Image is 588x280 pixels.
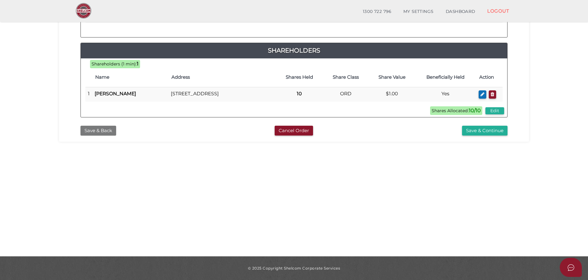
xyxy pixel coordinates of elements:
[462,126,508,136] button: Save & Continue
[430,106,482,115] span: Shares Allocated:
[326,75,366,80] h4: Share Class
[397,6,440,18] a: MY SETTINGS
[275,126,313,136] button: Cancel Order
[168,87,276,102] td: [STREET_ADDRESS]
[323,87,369,102] td: ORD
[95,91,136,97] b: [PERSON_NAME]
[469,108,481,113] b: 10/10
[85,87,92,102] td: 1
[485,107,504,114] button: Edit
[372,75,412,80] h4: Share Value
[440,6,481,18] a: DASHBOARD
[357,6,397,18] a: 1300 722 796
[279,75,319,80] h4: Shares Held
[92,61,137,67] span: Shareholders (1 min):
[81,45,507,55] a: Shareholders
[415,87,476,102] td: Yes
[95,75,165,80] h4: Name
[479,75,500,80] h4: Action
[171,75,273,80] h4: Address
[64,266,524,271] div: © 2025 Copyright Shelcom Corporate Services
[481,5,515,17] a: LOGOUT
[137,61,139,67] b: 1
[560,258,582,277] button: Open asap
[418,75,473,80] h4: Beneficially Held
[369,87,415,102] td: $1.00
[80,126,116,136] button: Save & Back
[297,91,302,97] b: 10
